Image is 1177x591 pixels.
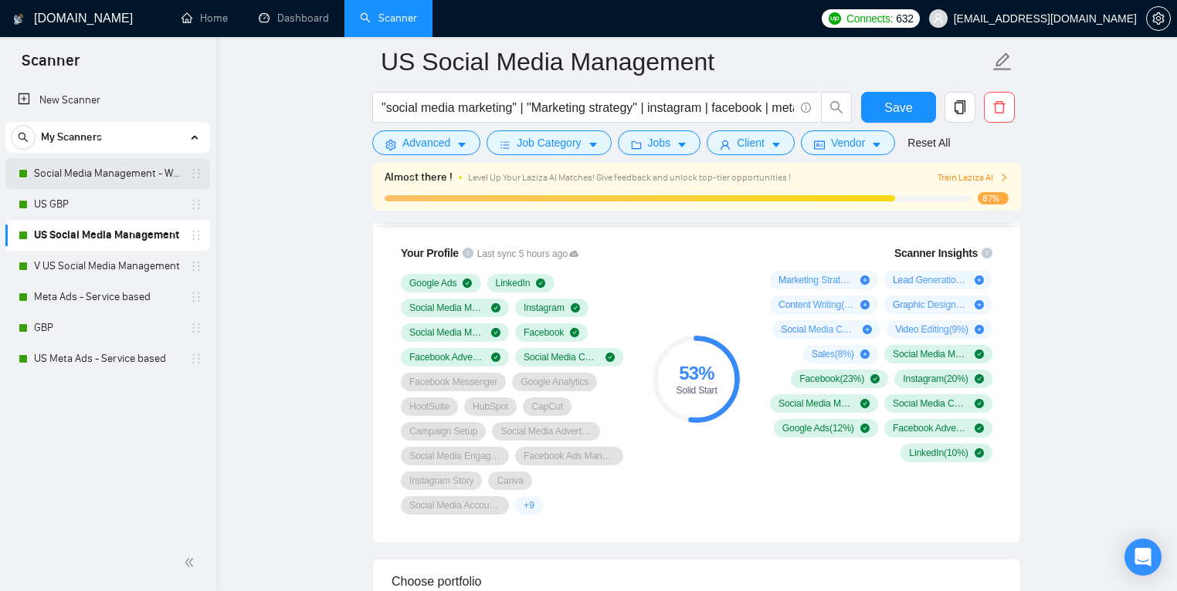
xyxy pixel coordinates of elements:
span: Facebook Advertising [409,351,485,363]
span: Instagram ( 20 %) [903,373,968,385]
span: double-left [184,555,199,570]
span: check-circle [860,424,870,433]
img: logo [13,7,24,32]
li: My Scanners [5,122,210,374]
li: New Scanner [5,85,210,116]
span: check-circle [870,374,880,383]
span: LinkedIn ( 10 %) [909,447,968,459]
button: setting [1146,6,1171,31]
span: copy [945,100,975,114]
button: delete [984,92,1015,123]
span: Social Media Engagement [409,450,500,462]
span: check-circle [570,328,579,337]
span: check-circle [975,399,984,408]
span: Last sync 5 hours ago [477,247,578,262]
span: Facebook Advertising ( 10 %) [893,422,968,434]
span: Facebook Ads Manager [524,450,615,462]
span: Canva [497,474,523,487]
span: Scanner Insights [894,248,978,258]
span: caret-down [588,139,599,150]
span: Social Media Marketing [409,302,485,314]
span: plus-circle [975,325,984,334]
span: + 9 [524,499,534,512]
span: user [933,13,944,24]
span: Facebook ( 23 %) [799,373,864,385]
span: holder [190,260,202,272]
a: New Scanner [18,85,198,116]
input: Search Freelance Jobs... [382,98,794,117]
span: setting [1147,12,1170,25]
a: V US Social Media Management [34,251,181,282]
span: Connects: [846,10,893,27]
span: check-circle [463,279,472,288]
div: Solid Start [653,386,740,395]
span: Facebook Messenger [409,376,497,388]
span: check-circle [571,303,580,312]
span: caret-down [456,139,467,150]
span: My Scanners [41,122,102,153]
span: idcard [814,139,825,150]
a: US Social Media Management [34,220,181,251]
span: bars [500,139,510,150]
span: Vendor [831,134,865,151]
button: idcardVendorcaret-down [801,130,895,155]
span: Advanced [402,134,450,151]
span: Social Media Account Setup [409,499,500,512]
button: settingAdvancedcaret-down [372,130,480,155]
span: Google Analytics [521,376,588,388]
span: plus-circle [860,350,870,359]
span: 87% [978,192,1009,204]
span: holder [190,167,202,180]
a: Reset All [907,134,950,151]
span: Google Ads ( 12 %) [782,422,854,434]
span: check-circle [491,328,500,337]
span: Job Category [517,134,581,151]
button: search [821,92,852,123]
span: check-circle [491,353,500,362]
div: 53 % [653,364,740,383]
span: Facebook [524,326,564,339]
span: plus-circle [860,300,870,309]
button: Save [861,92,936,123]
span: 632 [896,10,913,27]
span: info-circle [801,103,811,113]
span: check-circle [491,303,500,312]
span: check-circle [605,353,615,362]
span: Instagram Story [409,474,473,487]
span: caret-down [677,139,687,150]
span: delete [985,100,1014,114]
span: Video Editing ( 9 %) [895,323,968,336]
button: copy [945,92,975,123]
span: LinkedIn [496,277,531,289]
span: Level Up Your Laziza AI Matches! Give feedback and unlock top-tier opportunities ! [468,172,791,183]
span: check-circle [975,424,984,433]
span: Your Profile [401,247,459,259]
img: upwork-logo.png [829,12,841,25]
span: caret-down [871,139,882,150]
span: Social Media Content Creation [524,351,599,363]
span: Google Ads [409,277,456,289]
span: Sales ( 8 %) [812,348,854,360]
span: Instagram [524,302,565,314]
span: HubSpot [473,400,508,413]
span: Social Media Management [409,326,485,339]
button: search [11,125,36,150]
a: homeHome [181,12,228,25]
span: Save [884,98,912,117]
span: check-circle [536,279,545,288]
span: holder [190,198,202,211]
a: Social Media Management - Worldwide [34,158,181,189]
span: Social Media Content Creation ( 14 %) [893,397,968,410]
div: Open Intercom Messenger [1124,539,1162,576]
button: Train Laziza AI [938,171,1009,185]
a: dashboardDashboard [259,12,329,25]
span: plus-circle [863,325,872,334]
span: plus-circle [860,275,870,285]
button: folderJobscaret-down [618,130,701,155]
span: info-circle [463,248,473,258]
span: holder [190,291,202,303]
span: holder [190,322,202,334]
span: Campaign Setup [409,425,477,437]
span: Client [737,134,765,151]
